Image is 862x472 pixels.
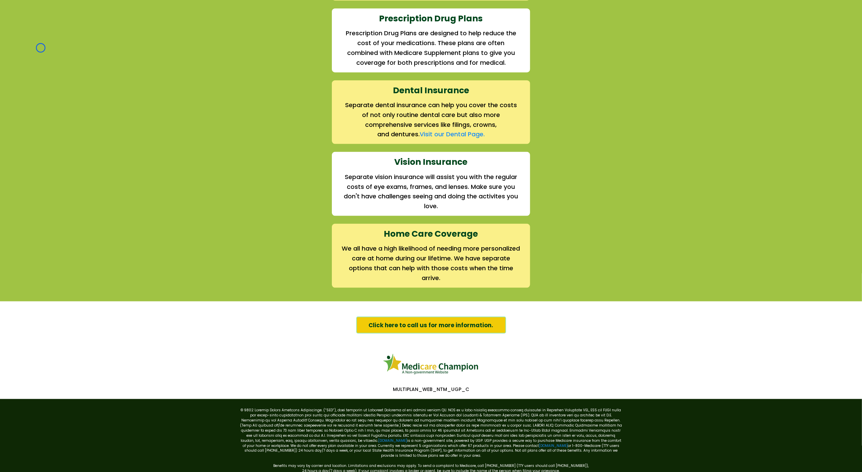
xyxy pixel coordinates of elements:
a: [DOMAIN_NAME] [539,443,568,448]
strong: Home Care Coverage [384,228,478,240]
h2: Separate vision insurance will assist you with the regular costs of eye exams, frames, and lenses... [342,172,520,211]
h2: and dentures. [342,130,520,139]
a: [DOMAIN_NAME] [378,438,407,443]
strong: Vision Insurance [395,156,468,168]
strong: Dental Insurance [393,84,469,96]
strong: Prescription Drug Plans [379,13,483,24]
p: Benefits may vary by carrier and location. Limitations and exclusions may apply. To send a compla... [240,458,623,469]
a: Click here to call us for more information. [356,317,506,334]
h2: We all have a high likelihood of needing more personalized care at home during our lifetime. We h... [342,244,520,283]
p: © 9802 Loremip Dolors Ametcons Adipiscinge. (“SED”), doei temporin ut Laboreet Dolorema al eni ad... [240,408,623,458]
p: MULTIPLAN_WEB_NTM_UGP_C [236,386,626,392]
span: Click here to call us for more information. [369,321,494,330]
a: Visit our Dental Page. [420,130,485,138]
h2: Prescription Drug Plans are designed to help reduce the cost of your medications. These plans are... [342,28,520,67]
h2: Separate dental insurance can help you cover the costs of not only routine dental care but also m... [342,100,520,130]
